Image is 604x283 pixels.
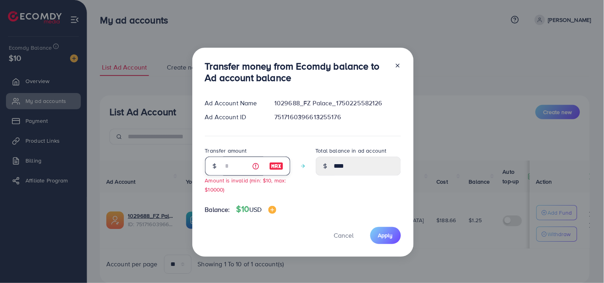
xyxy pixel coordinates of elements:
span: Apply [378,231,393,239]
img: image [268,206,276,214]
label: Transfer amount [205,147,247,155]
div: Ad Account ID [199,112,268,122]
button: Apply [370,227,401,244]
span: Balance: [205,205,230,214]
div: 7517160396613255176 [268,112,407,122]
button: Cancel [324,227,364,244]
img: image [269,161,283,171]
small: Amount is invalid (min: $10, max: $10000) [205,176,286,193]
span: USD [249,205,262,214]
label: Total balance in ad account [316,147,387,155]
h3: Transfer money from Ecomdy balance to Ad account balance [205,60,388,83]
div: 1029688_FZ Palace_1750225582126 [268,99,407,108]
h4: $10 [237,204,276,214]
iframe: Chat [570,247,598,277]
span: Cancel [334,231,354,240]
div: Ad Account Name [199,99,268,108]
